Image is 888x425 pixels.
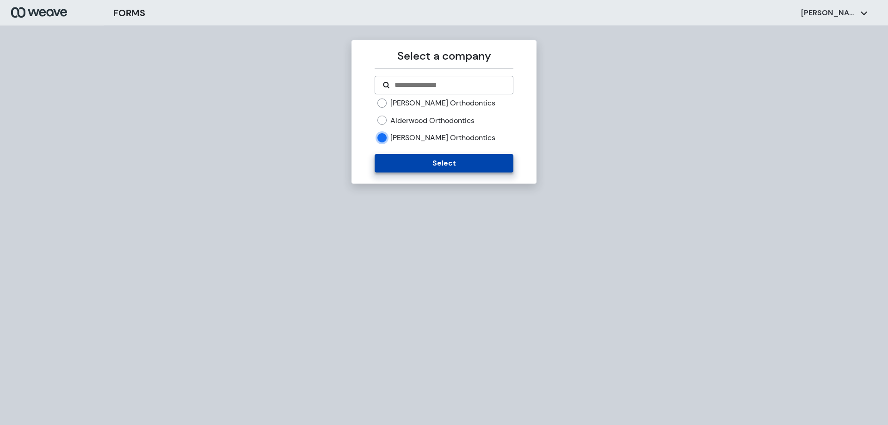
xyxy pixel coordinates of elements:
label: [PERSON_NAME] Orthodontics [390,133,495,143]
button: Select [375,154,513,172]
label: [PERSON_NAME] Orthodontics [390,98,495,108]
p: Select a company [375,48,513,64]
label: Alderwood Orthodontics [390,116,475,126]
p: [PERSON_NAME] [801,8,857,18]
h3: FORMS [113,6,145,20]
input: Search [394,80,505,91]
